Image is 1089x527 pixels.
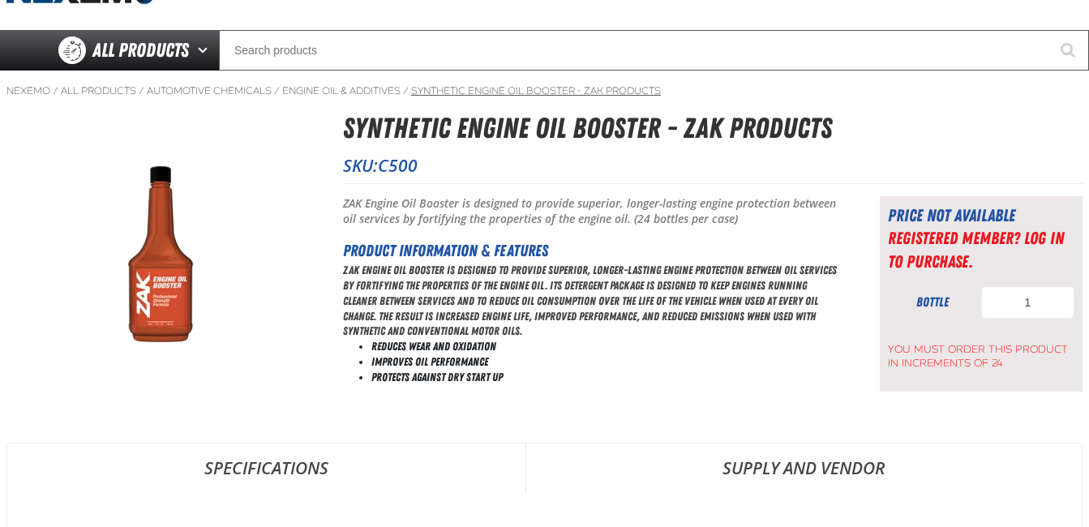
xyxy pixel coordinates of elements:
[411,84,661,97] a: Synthetic Engine Oil Booster - ZAK Products
[219,30,1089,71] input: Search
[6,84,50,97] a: Nexemo
[371,339,839,354] li: Reduces Wear and Oxidation
[371,354,839,370] li: Improves Oil Performance
[371,370,839,385] li: Protects Against Dry Start Up
[403,84,409,97] span: /
[343,263,839,339] p: ZAK Engine Oil Booster is designed to provide superior, longer-lasting engine protection between ...
[61,84,136,97] a: All Products
[526,443,1083,492] a: Supply and Vendor
[7,140,314,377] img: Synthetic Engine Oil Booster - ZAK Products
[147,84,272,97] a: Automotive Chemicals
[139,84,144,97] span: /
[92,36,189,65] span: All Products
[378,154,418,177] span: C500
[6,84,1083,97] nav: Breadcrumbs
[343,196,839,227] p: ZAK Engine Oil Booster is designed to provide superior, longer-lasting engine protection between ...
[981,286,1074,319] input: Product Quantity
[888,228,1064,271] a: Registered Member? Log In to purchase.
[282,84,401,97] a: Engine Oil & Additives
[888,293,977,311] div: bottle
[888,204,1074,227] div: Price not available
[192,30,219,71] button: Open All Products pages
[343,107,1083,150] h1: Synthetic Engine Oil Booster - ZAK Products
[53,84,58,97] span: /
[7,443,525,492] a: Specifications
[343,154,1083,177] p: SKU:
[888,335,1074,371] span: You must order this product in increments of 24
[343,238,839,263] h2: Product Information & Features
[274,84,280,97] span: /
[1048,30,1089,71] button: Start Searching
